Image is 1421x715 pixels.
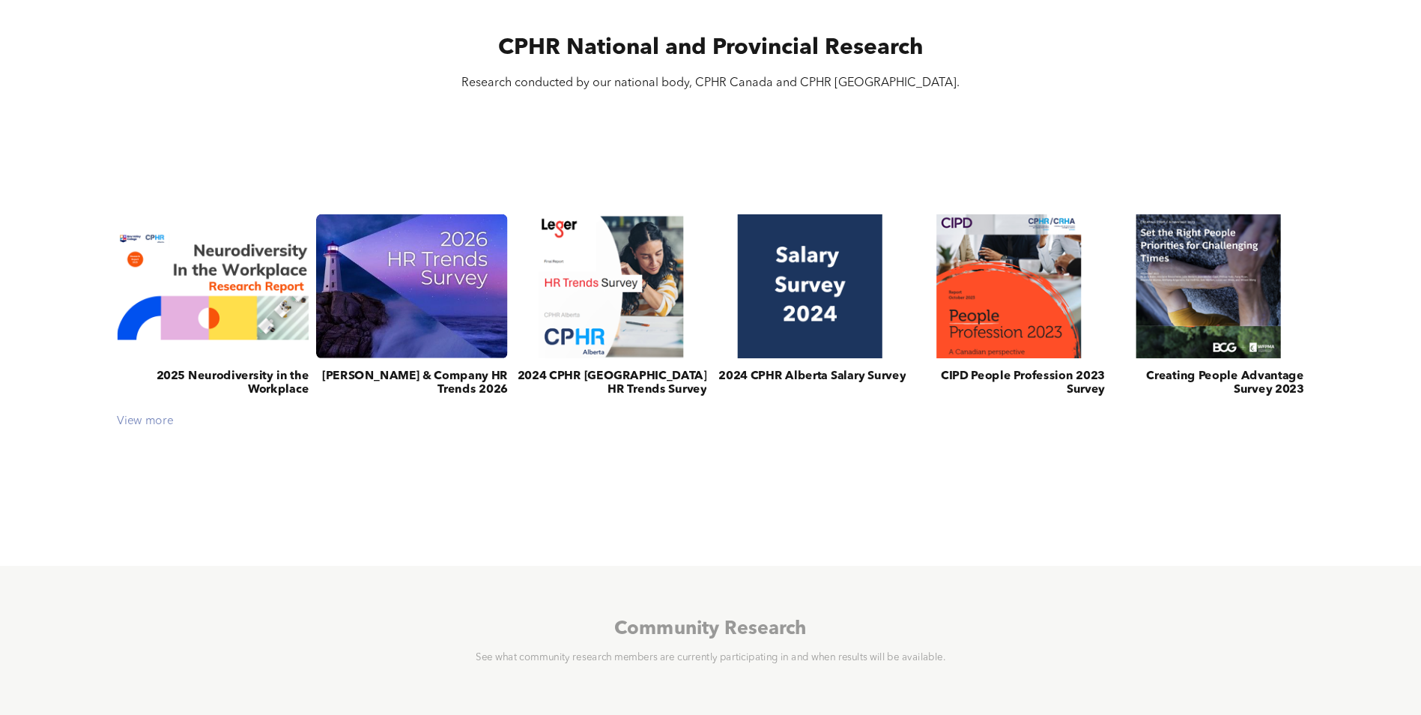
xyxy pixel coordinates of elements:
[117,369,309,397] h3: 2025 Neurodiversity in the Workplace
[718,369,906,383] h3: 2024 CPHR Alberta Salary Survey
[461,77,960,89] span: Research conducted by our national body, CPHR Canada and CPHR [GEOGRAPHIC_DATA].
[498,37,924,59] span: CPHR National and Provincial Research
[110,415,1312,429] div: View more
[1112,369,1304,397] h3: Creating People Advantage Survey 2023
[476,653,945,663] span: See what community research members are currently participating in and when results will be avail...
[515,369,707,397] h3: 2024 CPHR [GEOGRAPHIC_DATA] HR Trends Survey
[913,369,1105,397] h3: CIPD People Profession 2023 Survey
[614,619,808,638] span: Community Research
[316,369,508,397] h3: [PERSON_NAME] & Company HR Trends 2026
